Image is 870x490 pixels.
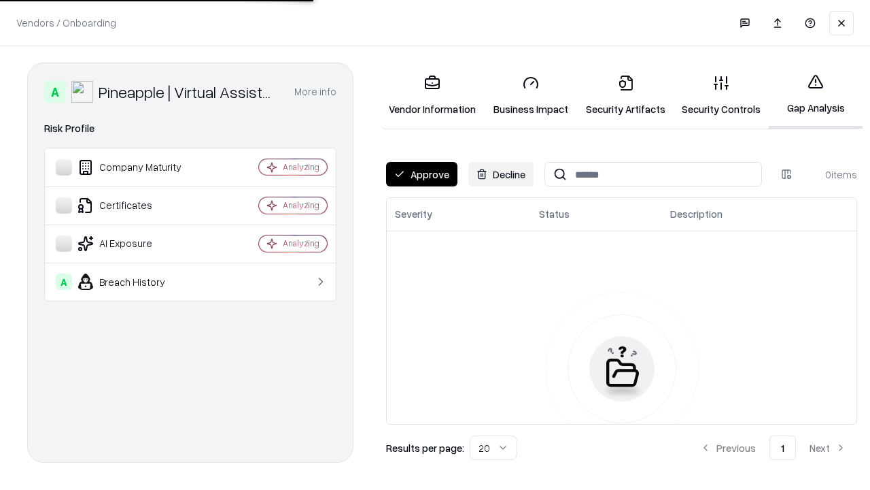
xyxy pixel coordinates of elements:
a: Business Impact [484,64,578,127]
div: Severity [395,207,432,221]
button: 1 [769,436,796,460]
div: Analyzing [283,238,319,249]
div: Status [539,207,570,221]
div: Risk Profile [44,120,336,137]
a: Vendor Information [381,64,484,127]
div: A [44,81,66,103]
button: Approve [386,162,457,186]
button: More info [294,80,336,104]
a: Security Controls [674,64,769,127]
div: Certificates [56,197,218,214]
div: Analyzing [283,199,319,211]
div: Pineapple | Virtual Assistant Agency [99,81,278,103]
nav: pagination [689,436,857,460]
div: Description [670,207,723,221]
div: AI Exposure [56,235,218,252]
div: Company Maturity [56,159,218,176]
a: Security Artifacts [578,64,674,127]
div: 0 items [803,167,857,182]
div: Breach History [56,274,218,290]
a: Gap Analysis [769,63,863,129]
button: Decline [468,162,534,186]
div: Analyzing [283,161,319,173]
img: Pineapple | Virtual Assistant Agency [71,81,93,103]
div: A [56,274,72,290]
p: Results per page: [386,441,464,455]
p: Vendors / Onboarding [16,16,116,30]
